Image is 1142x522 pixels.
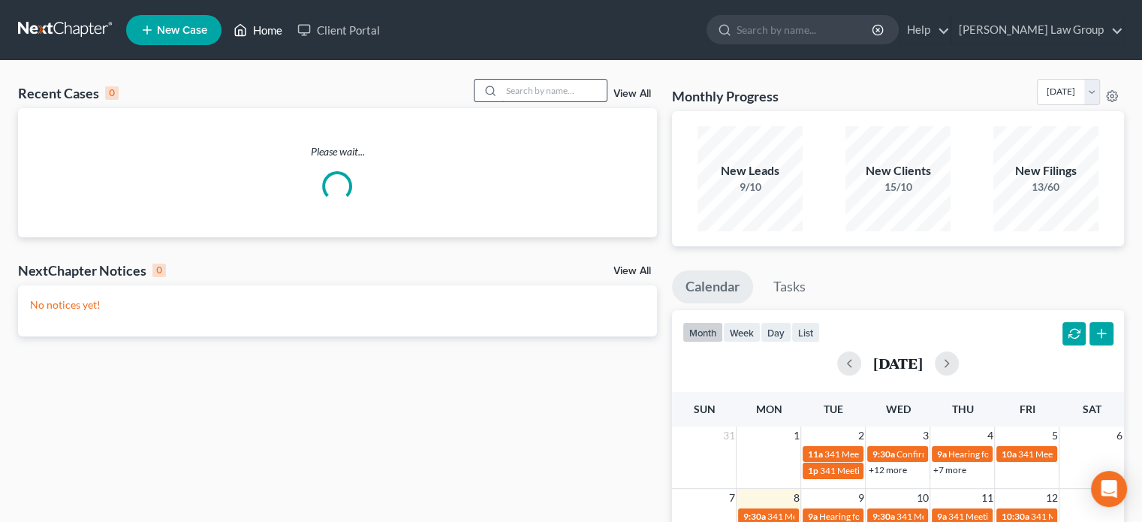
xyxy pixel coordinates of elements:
[791,489,800,507] span: 8
[613,266,651,276] a: View All
[157,25,207,36] span: New Case
[105,86,119,100] div: 0
[824,403,843,415] span: Tue
[819,465,954,476] span: 341 Meeting for [PERSON_NAME]
[1082,403,1101,415] span: Sat
[755,403,782,415] span: Mon
[951,17,1123,44] a: [PERSON_NAME] Law Group
[807,465,818,476] span: 1p
[693,403,715,415] span: Sun
[721,427,736,445] span: 31
[1044,489,1059,507] span: 12
[873,355,923,371] h2: [DATE]
[824,448,959,460] span: 341 Meeting for [PERSON_NAME]
[936,448,946,460] span: 9a
[791,322,820,342] button: list
[502,80,607,101] input: Search by name...
[915,489,930,507] span: 10
[1019,403,1035,415] span: Fri
[845,162,951,180] div: New Clients
[899,17,950,44] a: Help
[1115,427,1124,445] span: 6
[872,448,894,460] span: 9:30a
[18,144,657,159] p: Please wait...
[18,84,119,102] div: Recent Cases
[1091,471,1127,507] div: Open Intercom Messenger
[948,511,1083,522] span: 341 Meeting for [PERSON_NAME]
[807,511,817,522] span: 9a
[672,270,753,303] a: Calendar
[993,162,1098,180] div: New Filings
[723,322,761,342] button: week
[290,17,387,44] a: Client Portal
[682,322,723,342] button: month
[872,511,894,522] span: 9:30a
[767,511,981,522] span: 341 Meeting for [PERSON_NAME] & [PERSON_NAME]
[152,264,166,277] div: 0
[979,489,994,507] span: 11
[30,297,645,312] p: No notices yet!
[1001,448,1016,460] span: 10a
[985,427,994,445] span: 4
[760,270,819,303] a: Tasks
[936,511,946,522] span: 9a
[698,162,803,180] div: New Leads
[761,322,791,342] button: day
[845,180,951,195] div: 15/10
[737,16,874,44] input: Search by name...
[226,17,290,44] a: Home
[948,448,1124,460] span: Hearing for Kannathaporn [PERSON_NAME]
[807,448,822,460] span: 11a
[896,448,1068,460] span: Confirmation Hearing for [PERSON_NAME]
[818,511,936,522] span: Hearing for [PERSON_NAME]
[885,403,910,415] span: Wed
[727,489,736,507] span: 7
[698,180,803,195] div: 9/10
[856,489,865,507] span: 9
[896,511,1031,522] span: 341 Meeting for [PERSON_NAME]
[856,427,865,445] span: 2
[951,403,973,415] span: Thu
[1050,427,1059,445] span: 5
[921,427,930,445] span: 3
[791,427,800,445] span: 1
[993,180,1098,195] div: 13/60
[933,464,966,475] a: +7 more
[672,87,779,105] h3: Monthly Progress
[743,511,765,522] span: 9:30a
[18,261,166,279] div: NextChapter Notices
[1001,511,1029,522] span: 10:30a
[868,464,906,475] a: +12 more
[613,89,651,99] a: View All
